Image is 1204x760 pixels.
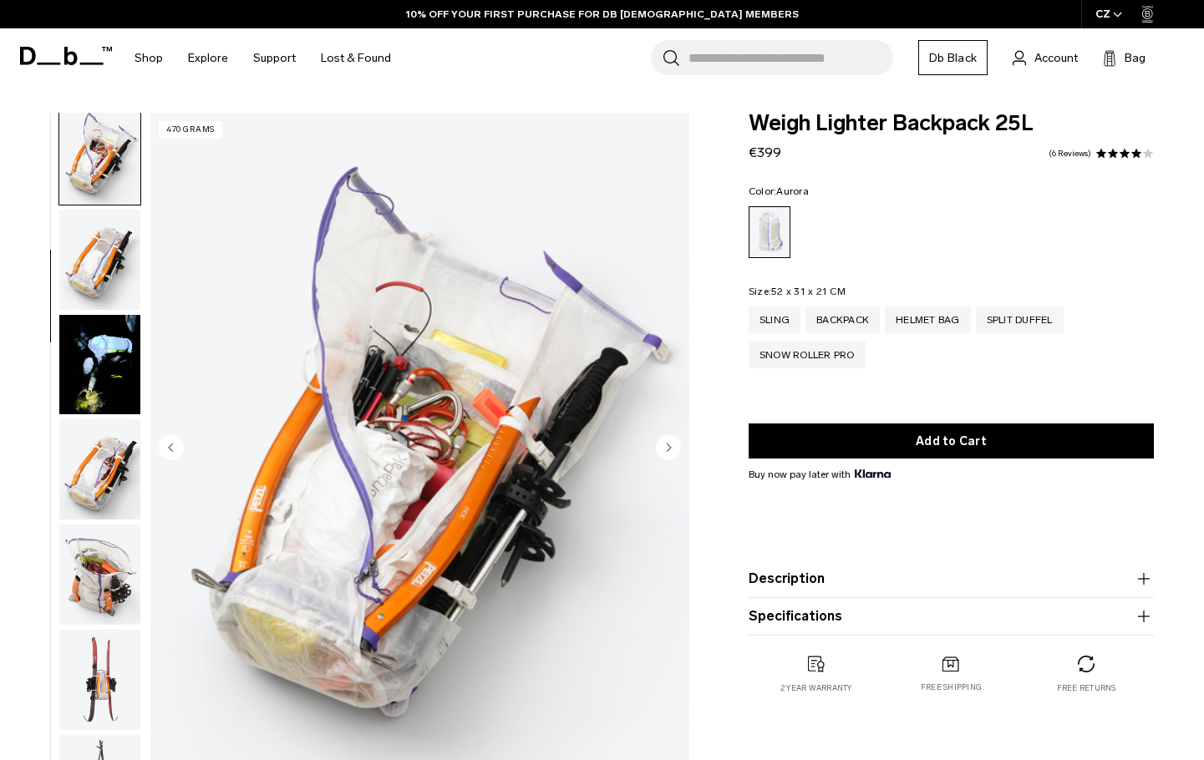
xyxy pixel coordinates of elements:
button: Bag [1103,48,1146,68]
img: Weigh_Lighter_Backpack_25L_6.png [59,419,140,519]
button: Specifications [749,606,1154,626]
span: Weigh Lighter Backpack 25L [749,113,1154,134]
a: Snow Roller Pro [749,342,866,368]
button: Previous slide [159,435,184,464]
img: Weigh_Lighter_Backpack_25L_4.png [59,104,140,205]
button: Weigh_Lighter_Backpack_25L_6.png [58,418,141,520]
a: 6 reviews [1049,149,1091,158]
button: Weigh_Lighter_Backpack_25L_8.png [58,629,141,731]
span: Account [1034,49,1078,67]
a: Db Black [918,40,988,75]
img: {"height" => 20, "alt" => "Klarna"} [855,469,891,478]
button: Weigh_Lighter_Backpack_25L_5.png [58,209,141,311]
span: Buy now pay later with [749,467,891,482]
a: Shop [135,28,163,88]
a: Account [1013,48,1078,68]
button: Weigh Lighter Backpack 25L Aurora [58,314,141,416]
button: Add to Cart [749,423,1154,459]
p: 470 grams [159,121,222,139]
a: Backpack [805,307,880,333]
legend: Size: [749,286,846,296]
nav: Main Navigation [122,28,404,88]
a: Sling [749,307,800,333]
a: Aurora [749,206,790,258]
img: Weigh_Lighter_Backpack_25L_7.png [59,524,140,625]
span: 52 x 31 x 21 CM [771,286,846,297]
button: Weigh_Lighter_Backpack_25L_7.png [58,524,141,626]
legend: Color: [749,186,809,196]
a: Helmet Bag [885,307,971,333]
a: 10% OFF YOUR FIRST PURCHASE FOR DB [DEMOGRAPHIC_DATA] MEMBERS [406,7,799,22]
p: 2 year warranty [780,682,852,694]
span: Bag [1125,49,1146,67]
a: Split Duffel [976,307,1064,333]
a: Support [253,28,296,88]
span: €399 [749,144,781,160]
img: Weigh_Lighter_Backpack_25L_8.png [59,630,140,730]
a: Explore [188,28,228,88]
p: Free returns [1057,682,1116,694]
button: Description [749,569,1154,589]
a: Lost & Found [321,28,391,88]
img: Weigh_Lighter_Backpack_25L_5.png [59,210,140,310]
button: Next slide [656,435,681,464]
img: Weigh Lighter Backpack 25L Aurora [59,315,140,415]
button: Weigh_Lighter_Backpack_25L_4.png [58,104,141,205]
p: Free shipping [921,681,982,693]
span: Aurora [776,185,809,197]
